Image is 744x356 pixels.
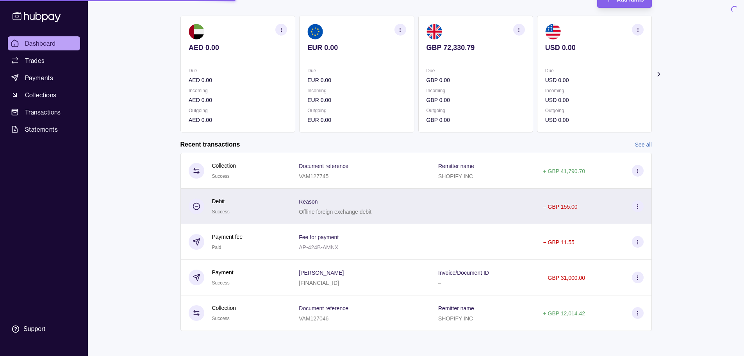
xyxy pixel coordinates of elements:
p: Incoming [426,86,525,95]
p: AED 0.00 [189,43,287,52]
p: Incoming [307,86,406,95]
p: Outgoing [545,106,643,115]
p: Outgoing [426,106,525,115]
p: Outgoing [307,106,406,115]
div: Support [23,325,45,333]
span: Success [212,209,230,215]
p: Fee for payment [299,234,339,240]
a: Statements [8,122,80,136]
a: Collections [8,88,80,102]
p: EUR 0.00 [307,43,406,52]
span: Success [212,174,230,179]
p: Offline foreign exchange debit [299,209,371,215]
p: Incoming [189,86,287,95]
p: GBP 72,330.79 [426,43,525,52]
a: Support [8,321,80,337]
p: [FINANCIAL_ID] [299,280,339,286]
p: Payment fee [212,233,243,241]
p: EUR 0.00 [307,116,406,124]
span: Dashboard [25,39,56,48]
p: SHOPIFY INC [438,315,473,322]
p: GBP 0.00 [426,76,525,84]
p: Debit [212,197,230,206]
a: Payments [8,71,80,85]
p: Outgoing [189,106,287,115]
p: [PERSON_NAME] [299,270,344,276]
p: Invoice/Document ID [438,270,489,276]
a: Trades [8,54,80,68]
p: VAM127745 [299,173,328,179]
p: Collection [212,304,236,312]
p: − GBP 31,000.00 [543,275,585,281]
span: Success [212,316,230,321]
p: + GBP 12,014.42 [543,310,585,317]
p: + GBP 41,790.70 [543,168,585,174]
p: Payment [212,268,234,277]
a: Dashboard [8,36,80,50]
span: Payments [25,73,53,82]
p: VAM127046 [299,315,328,322]
span: Paid [212,245,221,250]
span: Success [212,280,230,286]
span: Trades [25,56,45,65]
p: USD 0.00 [545,96,643,104]
p: Due [189,66,287,75]
span: Collections [25,90,56,100]
p: AP-424B-AMNX [299,244,338,250]
p: Remitter name [438,163,474,169]
p: − GBP 155.00 [543,204,578,210]
p: AED 0.00 [189,76,287,84]
img: ae [189,24,204,39]
h2: Recent transactions [180,140,240,149]
p: EUR 0.00 [307,96,406,104]
p: Due [545,66,643,75]
span: Transactions [25,107,61,117]
p: AED 0.00 [189,96,287,104]
p: Incoming [545,86,643,95]
p: Remitter name [438,305,474,311]
p: SHOPIFY INC [438,173,473,179]
p: – [438,280,441,286]
p: Collection [212,161,236,170]
p: AED 0.00 [189,116,287,124]
p: Reason [299,199,318,205]
p: Document reference [299,163,348,169]
p: GBP 0.00 [426,96,525,104]
img: us [545,24,560,39]
span: Statements [25,125,58,134]
a: Transactions [8,105,80,119]
p: USD 0.00 [545,116,643,124]
a: See all [635,140,652,149]
p: − GBP 11.55 [543,239,575,245]
p: GBP 0.00 [426,116,525,124]
p: Due [426,66,525,75]
img: gb [426,24,442,39]
p: EUR 0.00 [307,76,406,84]
p: USD 0.00 [545,76,643,84]
p: USD 0.00 [545,43,643,52]
p: Due [307,66,406,75]
p: Document reference [299,305,348,311]
img: eu [307,24,323,39]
